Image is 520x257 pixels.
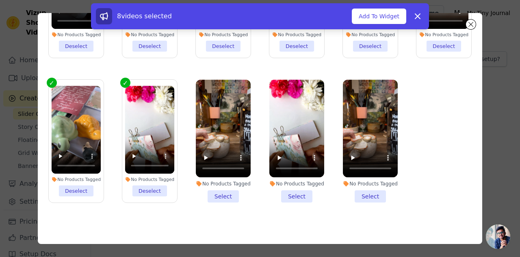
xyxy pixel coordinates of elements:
div: No Products Tagged [419,32,469,37]
div: No Products Tagged [272,32,322,37]
div: No Products Tagged [52,32,101,37]
div: No Products Tagged [199,32,248,37]
div: No Products Tagged [346,32,395,37]
div: No Products Tagged [343,181,398,187]
span: 8 videos selected [117,12,172,20]
div: No Products Tagged [196,181,251,187]
div: Open chat [486,224,510,249]
div: No Products Tagged [125,177,175,183]
div: No Products Tagged [125,32,175,37]
div: No Products Tagged [269,181,324,187]
div: No Products Tagged [52,177,101,183]
button: Add To Widget [352,9,406,24]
